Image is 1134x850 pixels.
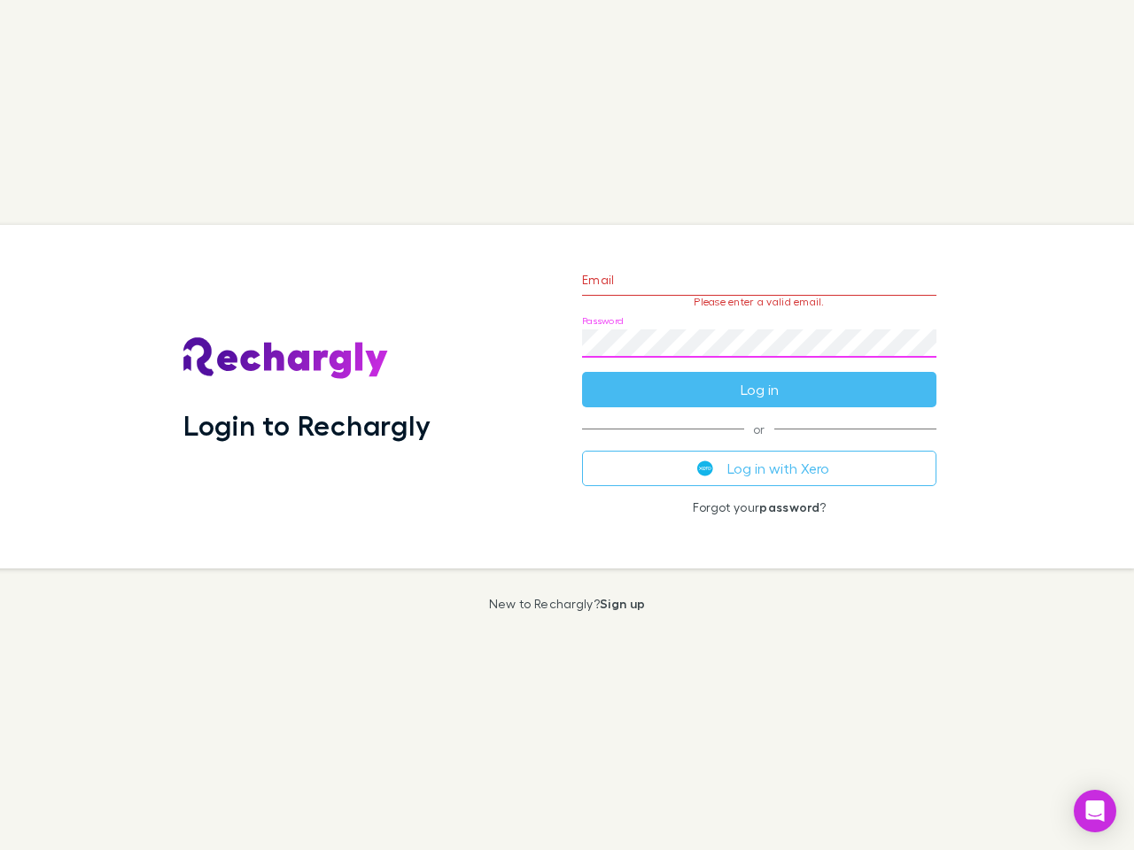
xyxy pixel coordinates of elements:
[183,408,431,442] h1: Login to Rechargly
[183,337,389,380] img: Rechargly's Logo
[600,596,645,611] a: Sign up
[582,451,936,486] button: Log in with Xero
[759,499,819,514] a: password
[582,296,936,308] p: Please enter a valid email.
[582,372,936,407] button: Log in
[489,597,646,611] p: New to Rechargly?
[582,429,936,429] span: or
[1074,790,1116,832] div: Open Intercom Messenger
[697,460,713,476] img: Xero's logo
[582,314,624,328] label: Password
[582,500,936,514] p: Forgot your ?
